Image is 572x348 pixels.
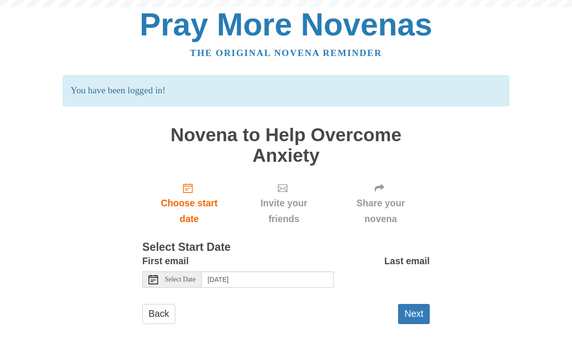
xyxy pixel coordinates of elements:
[142,241,430,254] h3: Select Start Date
[152,195,227,227] span: Choose start date
[341,195,420,227] span: Share your novena
[142,125,430,166] h1: Novena to Help Overcome Anxiety
[142,175,236,232] a: Choose start date
[63,75,509,106] p: You have been logged in!
[140,7,433,42] a: Pray More Novenas
[142,304,175,324] a: Back
[246,195,322,227] span: Invite your friends
[332,175,430,232] div: Click "Next" to confirm your start date first.
[236,175,332,232] div: Click "Next" to confirm your start date first.
[190,48,382,58] a: The original novena reminder
[384,253,430,269] label: Last email
[398,304,430,324] button: Next
[142,253,189,269] label: First email
[165,276,195,283] span: Select Date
